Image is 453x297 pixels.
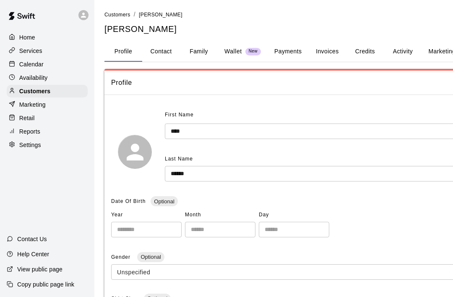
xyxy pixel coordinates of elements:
p: Retail [19,114,35,122]
a: Services [7,45,88,57]
a: Settings [7,139,88,151]
a: Availability [7,71,88,84]
a: Customers [104,11,130,18]
button: Payments [268,42,308,62]
a: Home [7,31,88,44]
a: Calendar [7,58,88,71]
a: Reports [7,125,88,138]
button: Profile [104,42,142,62]
p: Wallet [224,47,242,56]
p: Home [19,33,35,42]
button: Credits [346,42,384,62]
span: Day [259,208,329,222]
p: View public page [17,265,62,273]
button: Invoices [308,42,346,62]
p: Customers [19,87,50,95]
li: / [134,10,135,19]
span: Optional [151,198,177,205]
p: Reports [19,127,40,136]
p: Help Center [17,250,49,258]
span: Year [111,208,182,222]
span: Date Of Birth [111,198,146,204]
a: Retail [7,112,88,124]
button: Activity [384,42,422,62]
span: Optional [137,254,164,260]
a: Customers [7,85,88,97]
p: Copy public page link [17,280,74,289]
p: Calendar [19,60,44,68]
button: Contact [142,42,180,62]
p: Contact Us [17,235,47,243]
p: Availability [19,74,48,82]
span: New [245,49,261,54]
p: Settings [19,141,41,149]
p: Marketing [19,100,46,109]
span: Month [185,208,255,222]
span: Gender [111,254,132,260]
span: Last Name [165,156,193,162]
span: Customers [104,12,130,18]
span: First Name [165,108,194,122]
a: Marketing [7,98,88,111]
span: [PERSON_NAME] [139,12,182,18]
p: Services [19,47,42,55]
button: Family [180,42,218,62]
